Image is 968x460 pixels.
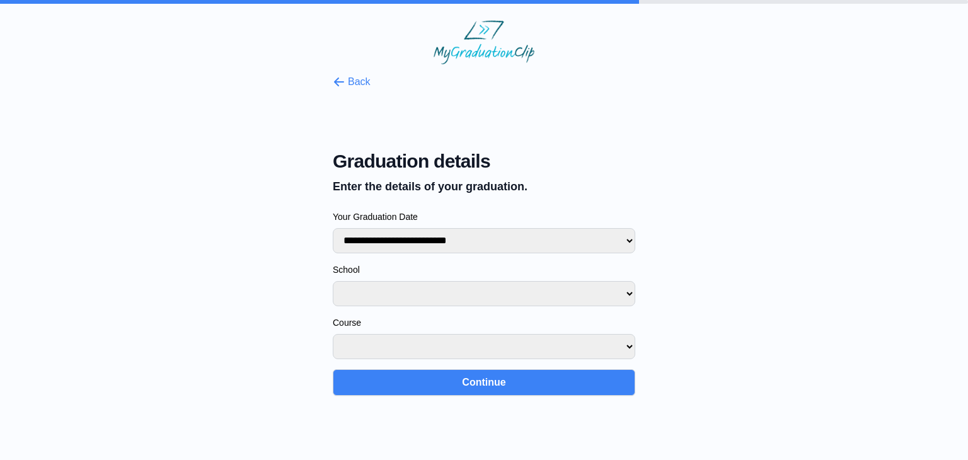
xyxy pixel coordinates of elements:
[434,20,534,64] img: MyGraduationClip
[333,316,635,329] label: Course
[333,74,371,89] button: Back
[333,150,635,173] span: Graduation details
[333,369,635,396] button: Continue
[333,263,635,276] label: School
[333,210,635,223] label: Your Graduation Date
[333,178,635,195] p: Enter the details of your graduation.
